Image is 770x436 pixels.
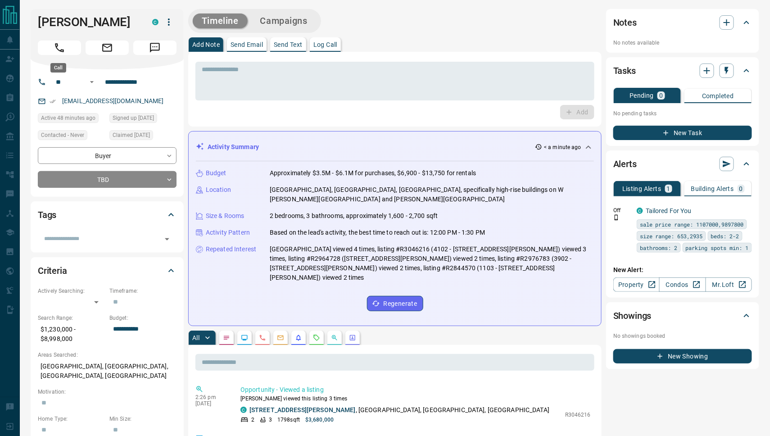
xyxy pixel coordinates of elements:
[659,277,706,292] a: Condos
[62,97,164,104] a: [EMAIL_ADDRESS][DOMAIN_NAME]
[231,41,263,48] p: Send Email
[38,263,67,278] h2: Criteria
[109,415,177,423] p: Min Size:
[152,19,159,25] div: condos.ca
[208,142,259,152] p: Activity Summary
[251,416,254,424] p: 2
[305,416,334,424] p: $3,680,000
[331,334,338,341] svg: Opportunities
[86,41,129,55] span: Email
[38,204,177,226] div: Tags
[277,416,300,424] p: 1798 sqft
[295,334,302,341] svg: Listing Alerts
[249,405,549,415] p: , [GEOGRAPHIC_DATA], [GEOGRAPHIC_DATA], [GEOGRAPHIC_DATA]
[195,394,227,400] p: 2:26 pm
[613,15,637,30] h2: Notes
[613,107,752,120] p: No pending tasks
[192,41,220,48] p: Add Note
[613,157,637,171] h2: Alerts
[613,309,652,323] h2: Showings
[613,277,660,292] a: Property
[313,41,337,48] p: Log Call
[637,208,643,214] div: condos.ca
[711,232,739,241] span: beds: 2-2
[38,287,105,295] p: Actively Searching:
[109,130,177,143] div: Wed Oct 31 2018
[702,93,734,99] p: Completed
[613,60,752,82] div: Tasks
[613,64,636,78] h2: Tasks
[270,228,485,237] p: Based on the lead's activity, the best time to reach out is: 12:00 PM - 1:30 PM
[240,395,591,403] p: [PERSON_NAME] viewed this listing 3 times
[270,245,594,282] p: [GEOGRAPHIC_DATA] viewed 4 times, listing #R3046216 (4102 - [STREET_ADDRESS][PERSON_NAME]) viewed...
[113,114,154,123] span: Signed up [DATE]
[270,211,438,221] p: 2 bedrooms, 3 bathrooms, approximately 1,600 - 2,700 sqft
[613,214,620,221] svg: Push Notification Only
[109,314,177,322] p: Budget:
[367,296,423,311] button: Regenerate
[270,185,594,204] p: [GEOGRAPHIC_DATA], [GEOGRAPHIC_DATA], [GEOGRAPHIC_DATA], specifically high-rise buildings on W [P...
[38,359,177,383] p: [GEOGRAPHIC_DATA], [GEOGRAPHIC_DATA], [GEOGRAPHIC_DATA], [GEOGRAPHIC_DATA]
[646,207,692,214] a: Tailored For You
[206,228,250,237] p: Activity Pattern
[206,211,245,221] p: Size & Rooms
[613,305,752,327] div: Showings
[613,153,752,175] div: Alerts
[50,98,56,104] svg: Email Verified
[269,416,272,424] p: 3
[544,143,581,151] p: < a minute ago
[192,335,199,341] p: All
[161,233,173,245] button: Open
[109,287,177,295] p: Timeframe:
[38,314,105,322] p: Search Range:
[38,415,105,423] p: Home Type:
[686,243,749,252] span: parking spots min: 1
[206,245,256,254] p: Repeated Interest
[667,186,670,192] p: 1
[259,334,266,341] svg: Calls
[240,385,591,395] p: Opportunity - Viewed a listing
[41,131,84,140] span: Contacted - Never
[38,147,177,164] div: Buyer
[113,131,150,140] span: Claimed [DATE]
[630,92,654,99] p: Pending
[622,186,661,192] p: Listing Alerts
[613,332,752,340] p: No showings booked
[565,411,591,419] p: R3046216
[640,232,703,241] span: size range: 653,2935
[109,113,177,126] div: Tue Oct 30 2018
[249,406,356,413] a: [STREET_ADDRESS][PERSON_NAME]
[613,349,752,363] button: New Showing
[86,77,97,87] button: Open
[270,168,476,178] p: Approximately $3.5M - $6.1M for purchases, $6,900 - $13,750 for rentals
[313,334,320,341] svg: Requests
[613,126,752,140] button: New Task
[38,260,177,282] div: Criteria
[241,334,248,341] svg: Lead Browsing Activity
[223,334,230,341] svg: Notes
[691,186,734,192] p: Building Alerts
[193,14,248,28] button: Timeline
[613,265,752,275] p: New Alert:
[613,206,631,214] p: Off
[640,243,678,252] span: bathrooms: 2
[38,208,56,222] h2: Tags
[206,185,231,195] p: Location
[206,168,226,178] p: Budget
[613,39,752,47] p: No notes available
[38,351,177,359] p: Areas Searched:
[38,41,81,55] span: Call
[38,113,105,126] div: Wed Oct 15 2025
[274,41,303,48] p: Send Text
[133,41,177,55] span: Message
[240,407,247,413] div: condos.ca
[706,277,752,292] a: Mr.Loft
[195,400,227,407] p: [DATE]
[277,334,284,341] svg: Emails
[41,114,95,123] span: Active 48 minutes ago
[640,220,744,229] span: sale price range: 1107000,9897800
[349,334,356,341] svg: Agent Actions
[38,15,139,29] h1: [PERSON_NAME]
[50,63,66,73] div: Call
[739,186,743,192] p: 0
